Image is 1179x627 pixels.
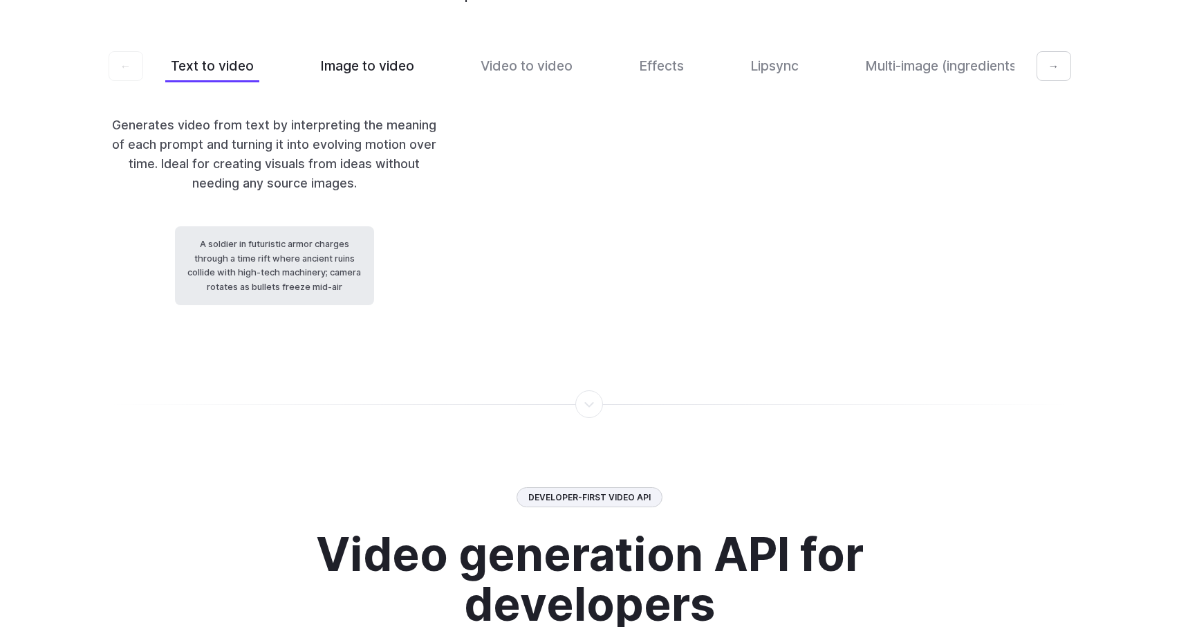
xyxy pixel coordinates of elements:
button: Video to video [475,50,578,82]
button: Lipsync [745,50,804,82]
p: Generates video from text by interpreting the meaning of each prompt and turning it into evolving... [109,116,440,194]
div: Developer-first video API [517,487,662,507]
button: → [1037,51,1071,82]
button: Text to video [165,50,259,82]
code: A soldier in futuristic armor charges through a time rift where ancient ruins collide with high-t... [175,226,374,305]
button: Image to video [315,50,420,82]
button: Multi-image (ingredients) [860,50,1027,82]
button: ← [109,51,143,82]
button: Effects [633,50,689,82]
